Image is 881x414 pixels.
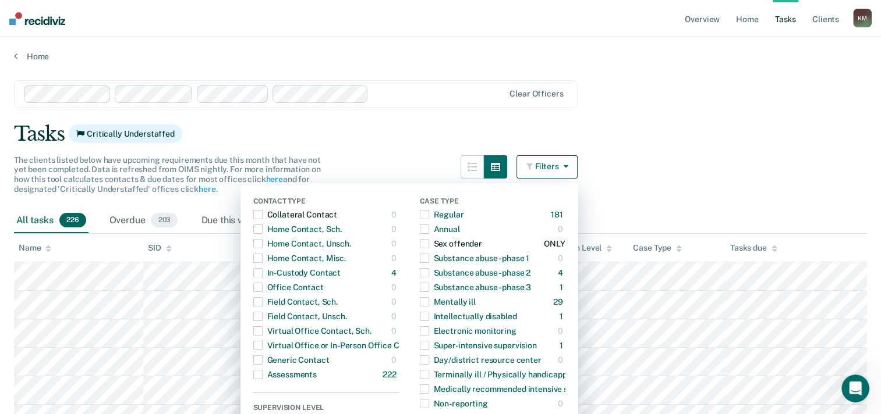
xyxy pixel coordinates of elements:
[253,278,324,297] div: Office Contact
[420,234,482,253] div: Sex offender
[391,351,399,369] div: 0
[633,243,682,253] div: Case Type
[14,208,89,234] div: All tasks226
[253,307,347,326] div: Field Contact, Unsch.
[544,234,565,253] div: ONLY
[551,205,565,224] div: 181
[853,9,872,27] button: KM
[420,307,517,326] div: Intellectually disabled
[420,394,488,413] div: Non-reporting
[420,365,576,384] div: Terminally ill / Physically handicapped
[420,351,542,369] div: Day/district resource center
[391,249,399,267] div: 0
[199,208,286,234] div: Due this week0
[253,322,371,340] div: Virtual Office Contact, Sch.
[558,394,565,413] div: 0
[420,380,607,398] div: Medically recommended intensive supervision
[560,336,565,355] div: 1
[420,336,537,355] div: Super-intensive supervision
[560,307,565,326] div: 1
[420,322,516,340] div: Electronic monitoring
[199,184,215,194] a: here
[253,263,341,282] div: In-Custody Contact
[253,205,337,224] div: Collateral Contact
[516,155,578,179] button: Filters
[253,249,346,267] div: Home Contact, Misc.
[14,51,867,62] a: Home
[420,249,530,267] div: Substance abuse - phase 1
[510,89,563,99] div: Clear officers
[391,234,399,253] div: 0
[266,174,282,184] a: here
[553,292,565,311] div: 29
[560,278,565,297] div: 1
[391,263,399,282] div: 4
[558,263,565,282] div: 4
[420,197,565,208] div: Case Type
[558,351,565,369] div: 0
[14,122,867,146] div: Tasks
[253,292,338,311] div: Field Contact, Sch.
[253,351,330,369] div: Generic Contact
[558,249,565,267] div: 0
[9,12,65,25] img: Recidiviz
[383,365,399,384] div: 222
[730,243,777,253] div: Tasks due
[558,322,565,340] div: 0
[253,365,317,384] div: Assessments
[391,278,399,297] div: 0
[420,263,531,282] div: Substance abuse - phase 2
[420,292,476,311] div: Mentally ill
[853,9,872,27] div: K M
[420,220,460,238] div: Annual
[391,220,399,238] div: 0
[391,292,399,311] div: 0
[148,243,172,253] div: SID
[107,208,181,234] div: Overdue203
[69,124,182,143] span: Critically Understaffed
[14,155,321,194] span: The clients listed below have upcoming requirements due this month that have not yet been complet...
[253,404,399,414] div: Supervision Level
[391,322,399,340] div: 0
[253,220,342,238] div: Home Contact, Sch.
[391,205,399,224] div: 0
[420,205,464,224] div: Regular
[59,213,86,228] span: 226
[253,234,351,253] div: Home Contact, Unsch.
[391,307,399,326] div: 0
[253,336,424,355] div: Virtual Office or In-Person Office Contact
[841,374,869,402] iframe: Intercom live chat
[558,220,565,238] div: 0
[420,278,532,297] div: Substance abuse - phase 3
[151,213,178,228] span: 203
[19,243,51,253] div: Name
[253,197,399,208] div: Contact Type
